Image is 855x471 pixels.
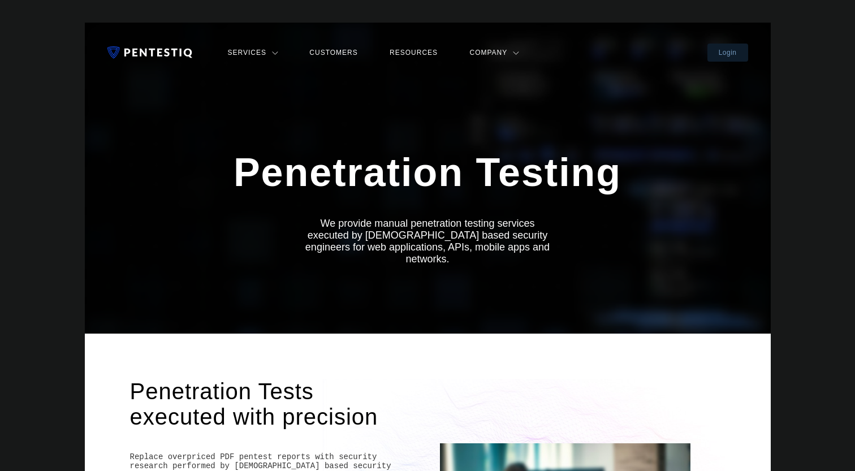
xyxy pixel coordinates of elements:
[707,44,748,62] a: Login
[306,45,361,60] a: Customers
[466,45,522,60] a: Company
[107,150,748,195] h1: Penetration Testing
[130,379,413,430] h1: Penetration Tests executed with precision
[224,45,281,60] a: Services
[302,218,554,282] h2: We provide manual penetration testing services executed by [DEMOGRAPHIC_DATA] based security engi...
[386,45,441,60] a: Resources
